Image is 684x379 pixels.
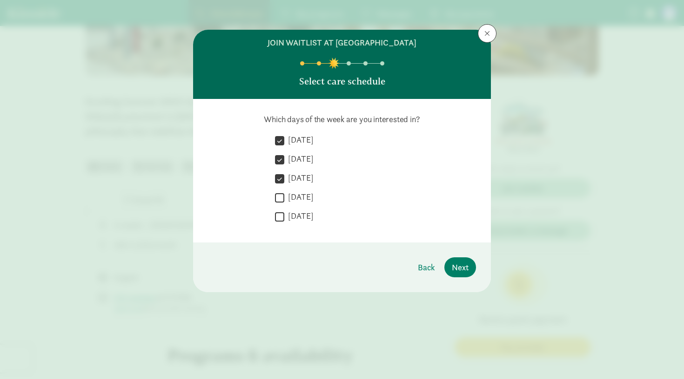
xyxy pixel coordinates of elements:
p: Which days of the week are you interested in? [208,114,476,125]
p: Select care schedule [299,75,385,88]
label: [DATE] [284,134,314,145]
button: Next [444,257,476,277]
label: [DATE] [284,172,314,183]
button: Back [410,257,443,277]
span: Next [452,261,469,274]
span: Back [418,261,435,274]
label: [DATE] [284,153,314,164]
label: [DATE] [284,191,314,203]
h6: join waitlist at [GEOGRAPHIC_DATA] [268,37,416,48]
label: [DATE] [284,210,314,222]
